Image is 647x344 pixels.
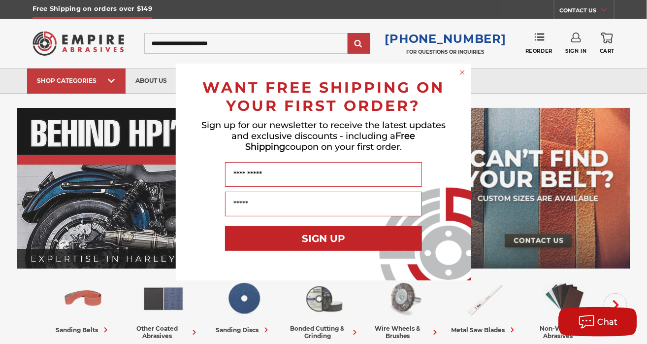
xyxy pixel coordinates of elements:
[558,307,637,337] button: Chat
[201,120,446,152] span: Sign up for our newsletter to receive the latest updates and exclusive discounts - including a co...
[202,78,445,115] span: WANT FREE SHIPPING ON YOUR FIRST ORDER?
[598,317,618,327] span: Chat
[225,226,422,251] button: SIGN UP
[245,131,416,152] span: Free Shipping
[457,68,467,77] button: Close dialog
